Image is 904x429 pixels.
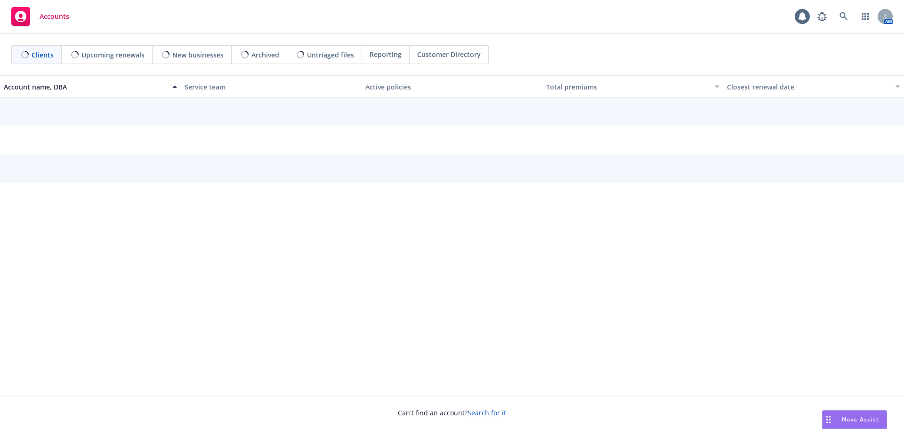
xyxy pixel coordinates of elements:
div: Active policies [365,82,539,92]
div: Closest renewal date [727,82,890,92]
span: Accounts [40,13,69,20]
span: New businesses [172,50,224,60]
a: Search [834,7,853,26]
a: Switch app [856,7,875,26]
span: Nova Assist [842,415,879,423]
a: Accounts [8,3,73,30]
button: Closest renewal date [723,75,904,98]
a: Search for it [468,408,506,417]
button: Active policies [362,75,542,98]
span: Can't find an account? [398,408,506,418]
span: Archived [251,50,279,60]
button: Total premiums [542,75,723,98]
div: Drag to move [823,411,834,429]
div: Account name, DBA [4,82,167,92]
div: Total premiums [546,82,709,92]
div: Service team [185,82,358,92]
span: Untriaged files [307,50,354,60]
span: Upcoming renewals [81,50,145,60]
span: Reporting [370,49,402,59]
button: Nova Assist [822,410,887,429]
a: Report a Bug [813,7,831,26]
button: Service team [181,75,362,98]
span: Clients [32,50,54,60]
span: Customer Directory [417,49,481,59]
